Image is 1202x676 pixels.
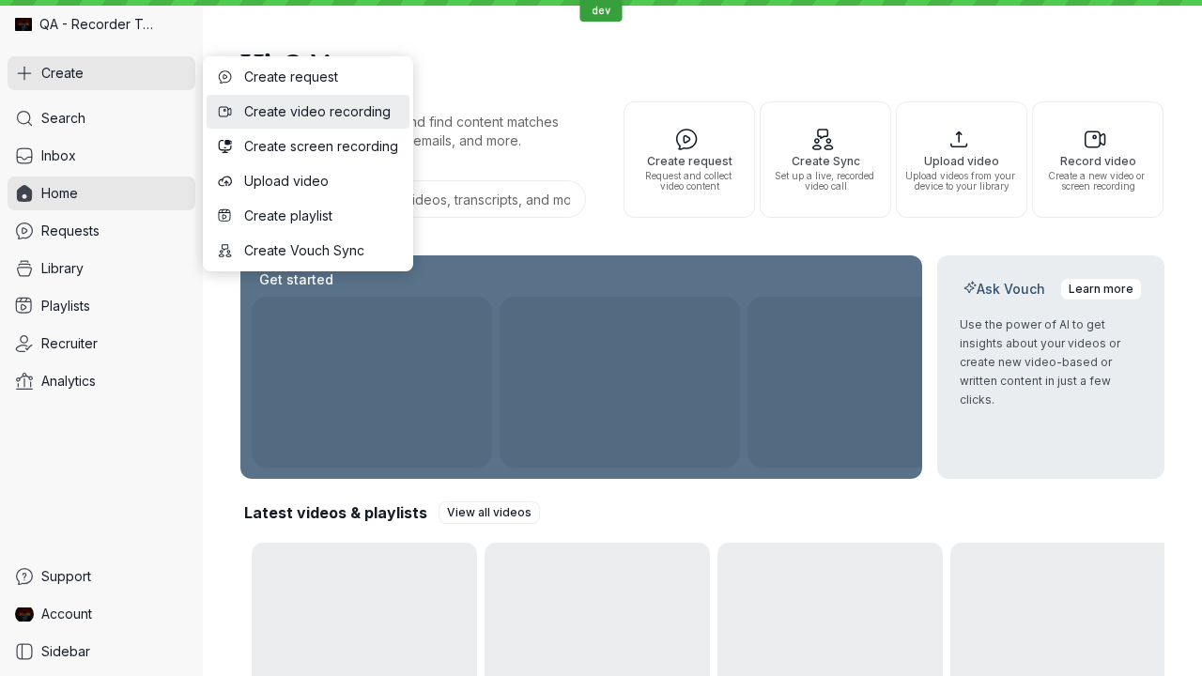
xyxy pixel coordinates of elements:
[8,327,195,361] a: Recruiter
[207,199,409,233] button: Create playlist
[768,171,883,192] span: Set up a live, recorded video call
[8,252,195,285] a: Library
[904,171,1019,192] span: Upload videos from your device to your library
[8,560,195,593] a: Support
[207,234,409,268] button: Create Vouch Sync
[41,64,84,83] span: Create
[41,372,96,391] span: Analytics
[632,155,747,167] span: Create request
[244,102,398,121] span: Create video recording
[41,222,100,240] span: Requests
[244,502,427,523] h2: Latest videos & playlists
[244,137,398,156] span: Create screen recording
[207,164,409,198] button: Upload video
[244,241,398,260] span: Create Vouch Sync
[41,297,90,315] span: Playlists
[8,101,195,135] a: Search
[8,139,195,173] a: Inbox
[632,171,747,192] span: Request and collect video content
[1060,278,1142,300] a: Learn more
[41,146,76,165] span: Inbox
[960,280,1049,299] h2: Ask Vouch
[8,8,195,41] div: QA - Recorder Testing
[439,501,540,524] a: View all videos
[1040,155,1155,167] span: Record video
[960,315,1142,409] p: Use the power of AI to get insights about your videos or create new video-based or written conten...
[244,207,398,225] span: Create playlist
[41,567,91,586] span: Support
[207,130,409,163] button: Create screen recording
[8,597,195,631] a: QA Dev Recorder avatarAccount
[240,113,590,150] p: Search for any keywords and find content matches through transcriptions, user emails, and more.
[15,16,32,33] img: QA - Recorder Testing avatar
[255,270,337,289] h2: Get started
[447,503,532,522] span: View all videos
[207,60,409,94] button: Create request
[8,364,195,398] a: Analytics
[1032,101,1163,218] button: Record videoCreate a new video or screen recording
[41,109,85,128] span: Search
[41,605,92,623] span: Account
[8,289,195,323] a: Playlists
[8,56,195,90] button: Create
[896,101,1027,218] button: Upload videoUpload videos from your device to your library
[768,155,883,167] span: Create Sync
[39,15,160,34] span: QA - Recorder Testing
[41,334,98,353] span: Recruiter
[1069,280,1133,299] span: Learn more
[624,101,755,218] button: Create requestRequest and collect video content
[207,95,409,129] button: Create video recording
[41,184,78,203] span: Home
[41,642,90,661] span: Sidebar
[8,635,195,668] a: Sidebar
[15,605,34,623] img: QA Dev Recorder avatar
[244,68,398,86] span: Create request
[8,177,195,210] a: Home
[244,172,398,191] span: Upload video
[1040,171,1155,192] span: Create a new video or screen recording
[760,101,891,218] button: Create SyncSet up a live, recorded video call
[904,155,1019,167] span: Upload video
[41,259,84,278] span: Library
[240,38,1164,90] h1: Hi, QA!
[8,214,195,248] a: Requests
